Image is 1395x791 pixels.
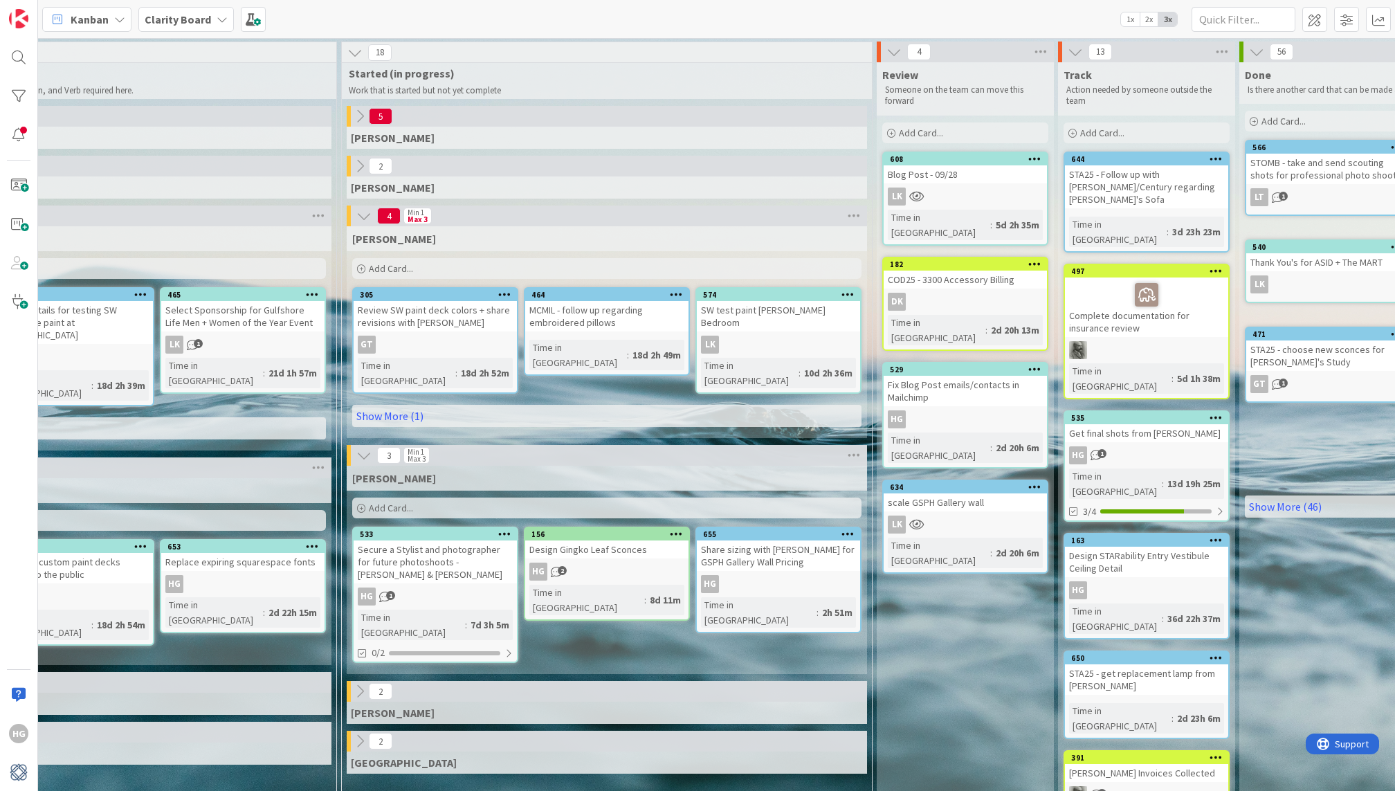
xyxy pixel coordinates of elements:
div: Time in [GEOGRAPHIC_DATA] [888,210,990,240]
div: 574 [697,289,860,301]
span: : [91,617,93,633]
div: 18d 2h 39m [93,378,149,393]
span: 2 [369,158,392,174]
span: Add Card... [899,127,943,139]
div: DK [884,293,1047,311]
div: 7d 3h 5m [467,617,513,633]
div: Min 1 [408,448,424,455]
div: LK [161,336,325,354]
div: 163 [1065,534,1228,547]
span: : [990,217,992,233]
span: : [1171,711,1174,726]
div: HG [354,588,517,606]
span: Done [1245,68,1271,82]
div: STA25 - Follow up with [PERSON_NAME]/Century regarding [PERSON_NAME]'s Sofa [1065,165,1228,208]
div: LT [1250,188,1268,206]
div: LK [697,336,860,354]
span: Hannah [352,471,436,485]
span: : [990,545,992,561]
span: Philip [351,706,435,720]
div: HG [1065,581,1228,599]
div: 182COD25 - 3300 Accessory Billing [884,258,1047,289]
img: Visit kanbanzone.com [9,9,28,28]
span: Support [29,2,63,19]
div: Time in [GEOGRAPHIC_DATA] [165,358,263,388]
div: Secure a Stylist and photographer for future photoshoots - [PERSON_NAME] & [PERSON_NAME] [354,540,517,583]
div: Time in [GEOGRAPHIC_DATA] [358,610,465,640]
div: 634 [884,481,1047,493]
div: LK [884,516,1047,534]
img: PA [1069,341,1087,359]
div: Min 1 [408,209,424,216]
span: 2 [369,683,392,700]
div: Max 3 [408,216,428,223]
span: : [263,365,265,381]
div: COD25 - 3300 Accessory Billing [884,271,1047,289]
div: LK [165,336,183,354]
div: 156 [531,529,689,539]
span: Add Card... [369,502,413,514]
span: Add Card... [1261,115,1306,127]
span: 56 [1270,44,1293,60]
div: 650 [1071,653,1228,663]
span: : [985,322,987,338]
div: 655 [697,528,860,540]
div: MCMIL - follow up regarding embroidered pillows [525,301,689,331]
div: 464 [531,290,689,300]
div: DK [888,293,906,311]
div: HG [701,575,719,593]
div: Get final shots from [PERSON_NAME] [1065,424,1228,442]
span: 18 [368,44,392,61]
b: Clarity Board [145,12,211,26]
div: 533Secure a Stylist and photographer for future photoshoots - [PERSON_NAME] & [PERSON_NAME] [354,528,517,583]
div: 2d 20h 6m [992,545,1043,561]
div: [PERSON_NAME] Invoices Collected [1065,764,1228,782]
div: HG [525,563,689,581]
span: : [990,440,992,455]
div: HG [358,588,376,606]
div: 497Complete documentation for insurance review [1065,265,1228,337]
div: 465Select Sponsorship for Gulfshore Life Men + Women of the Year Event [161,289,325,331]
span: 1 [1279,192,1288,201]
span: 5 [369,108,392,125]
div: Fix Blog Post emails/contacts in Mailchimp [884,376,1047,406]
div: 464 [525,289,689,301]
span: Started (in progress) [349,66,855,80]
div: 644 [1071,154,1228,164]
span: 0/2 [372,646,385,660]
span: 1 [194,339,203,348]
div: 2d 20h 6m [992,440,1043,455]
div: 18d 2h 49m [629,347,684,363]
div: 608 [884,153,1047,165]
div: 18d 2h 52m [457,365,513,381]
div: Time in [GEOGRAPHIC_DATA] [1069,217,1167,247]
span: Add Card... [1080,127,1124,139]
div: GT [354,336,517,354]
span: : [1167,224,1169,239]
div: 529Fix Blog Post emails/contacts in Mailchimp [884,363,1047,406]
span: 3/4 [1083,504,1096,519]
div: 653Replace expiring squarespace fonts [161,540,325,571]
span: 4 [377,208,401,224]
div: 305Review SW paint deck colors + share revisions with [PERSON_NAME] [354,289,517,331]
div: Time in [GEOGRAPHIC_DATA] [888,538,990,568]
div: 5d 2h 35m [992,217,1043,233]
div: 163Design STARability Entry Vestibule Ceiling Detail [1065,534,1228,577]
div: 650STA25 - get replacement lamp from [PERSON_NAME] [1065,652,1228,695]
div: Design STARability Entry Vestibule Ceiling Detail [1065,547,1228,577]
div: 644 [1065,153,1228,165]
p: Work that is started but not yet complete [349,85,855,96]
div: Time in [GEOGRAPHIC_DATA] [165,597,263,628]
div: HG [1069,581,1087,599]
div: 182 [884,258,1047,271]
div: 533 [354,528,517,540]
div: PA [1065,341,1228,359]
div: LK [884,188,1047,206]
span: : [1162,611,1164,626]
div: 533 [360,529,517,539]
div: Time in [GEOGRAPHIC_DATA] [529,340,627,370]
div: 18d 2h 54m [93,617,149,633]
span: Kanban [71,11,109,28]
span: 2 [558,566,567,575]
div: 156 [525,528,689,540]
